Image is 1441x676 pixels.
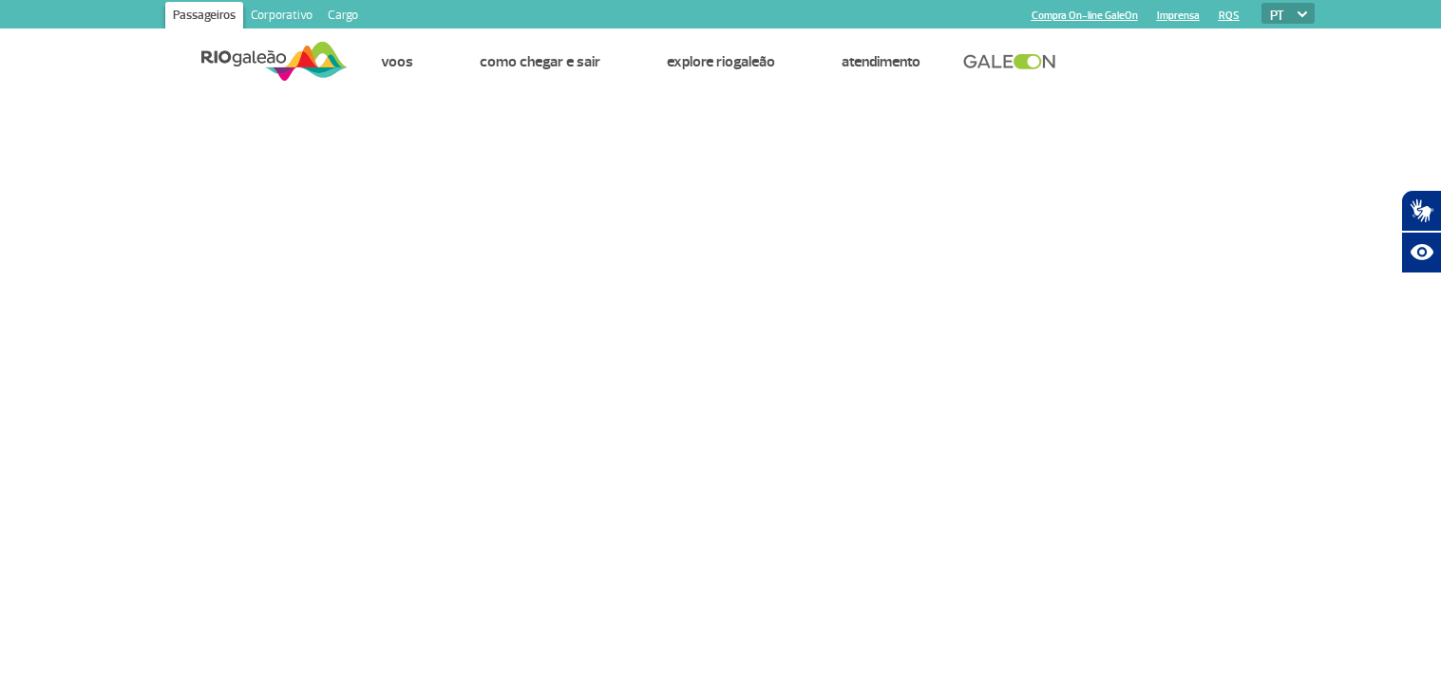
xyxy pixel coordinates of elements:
[842,52,920,71] a: Atendimento
[381,52,413,71] a: Voos
[1032,9,1138,22] a: Compra On-line GaleOn
[1157,9,1200,22] a: Imprensa
[480,52,600,71] a: Como chegar e sair
[243,2,320,32] a: Corporativo
[1219,9,1240,22] a: RQS
[667,52,775,71] a: Explore RIOgaleão
[165,2,243,32] a: Passageiros
[1401,232,1441,273] button: Abrir recursos assistivos.
[1401,190,1441,232] button: Abrir tradutor de língua de sinais.
[320,2,366,32] a: Cargo
[1401,190,1441,273] div: Plugin de acessibilidade da Hand Talk.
